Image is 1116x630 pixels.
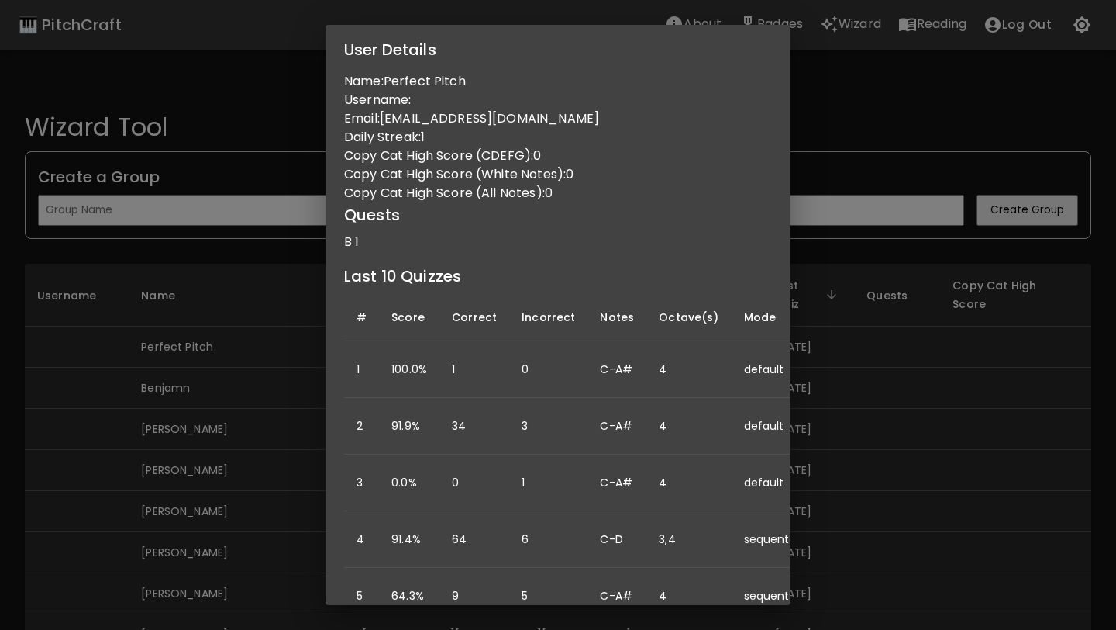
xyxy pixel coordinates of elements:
[439,568,509,625] td: 9
[344,147,772,165] p: Copy Cat High Score (CDEFG): 0
[587,398,646,455] td: C-A#
[509,511,587,568] td: 6
[344,91,772,109] p: Username:
[732,511,815,568] td: sequential
[732,294,815,341] th: Mode
[439,341,509,398] td: 1
[732,455,815,511] td: default
[646,398,731,455] td: 4
[587,341,646,398] td: C-A#
[439,398,509,455] td: 34
[344,184,772,202] p: Copy Cat High Score (All Notes): 0
[344,568,379,625] td: 5
[379,455,439,511] td: 0.0%
[439,294,509,341] th: Correct
[379,341,439,398] td: 100.0%
[646,341,731,398] td: 4
[344,233,772,251] p: B 1
[646,455,731,511] td: 4
[587,568,646,625] td: C-A#
[344,341,379,398] td: 1
[509,294,587,341] th: Incorrect
[509,398,587,455] td: 3
[732,568,815,625] td: sequential
[439,511,509,568] td: 64
[344,294,379,341] th: #
[379,568,439,625] td: 64.3%
[325,25,790,74] h2: User Details
[379,511,439,568] td: 91.4%
[344,72,772,91] p: Name: Perfect Pitch
[509,455,587,511] td: 1
[587,455,646,511] td: C-A#
[344,511,379,568] td: 4
[379,398,439,455] td: 91.9%
[587,294,646,341] th: Notes
[646,568,731,625] td: 4
[509,568,587,625] td: 5
[344,128,772,147] p: Daily Streak: 1
[509,341,587,398] td: 0
[344,264,772,289] h6: Last 10 Quizzes
[344,455,379,511] td: 3
[439,455,509,511] td: 0
[732,341,815,398] td: default
[344,398,379,455] td: 2
[379,294,439,341] th: Score
[344,165,772,184] p: Copy Cat High Score (White Notes): 0
[646,511,731,568] td: 3,4
[646,294,731,341] th: Octave(s)
[587,511,646,568] td: C-D
[732,398,815,455] td: default
[344,202,772,227] h6: Quests
[344,109,772,128] p: Email: [EMAIL_ADDRESS][DOMAIN_NAME]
